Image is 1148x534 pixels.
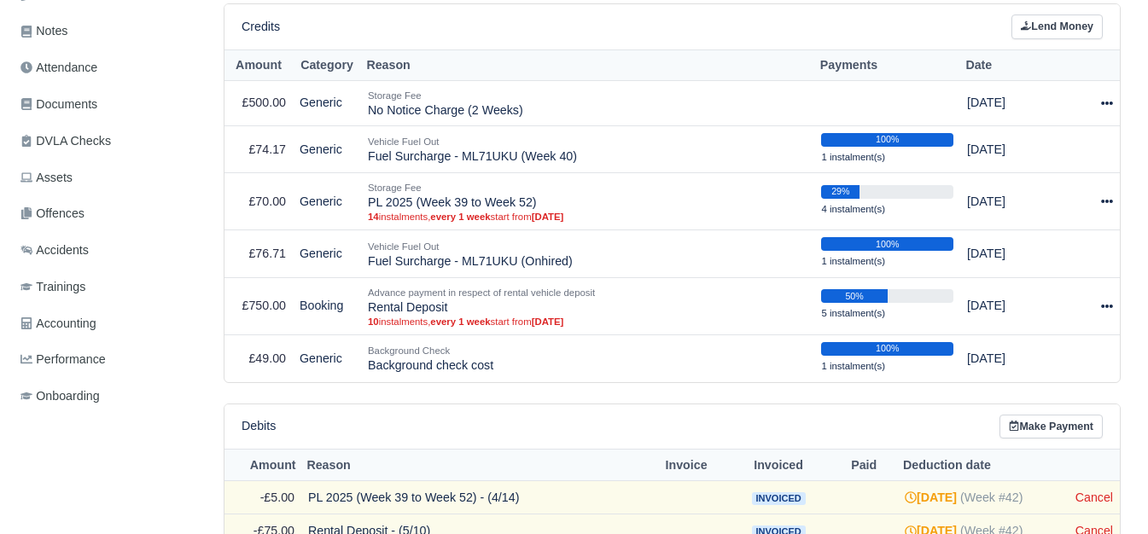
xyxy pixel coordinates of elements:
[293,334,361,381] td: Generic
[14,125,203,158] a: DVLA Checks
[726,450,830,481] th: Invoiced
[14,15,203,48] a: Notes
[14,161,203,194] a: Assets
[20,241,89,260] span: Accidents
[301,450,646,481] th: Reason
[646,450,727,481] th: Invoice
[260,490,294,504] span: -£5.00
[224,277,293,334] td: £750.00
[224,334,293,381] td: £49.00
[224,450,301,481] th: Amount
[898,450,1069,481] th: Deduction date
[20,95,97,114] span: Documents
[368,211,807,223] small: instalments, start from
[301,480,646,514] td: PL 2025 (Week 39 to Week 52) - (4/14)
[368,183,422,193] small: Storage Fee
[293,81,361,126] td: Generic
[821,204,885,214] small: 4 instalment(s)
[14,197,203,230] a: Offences
[821,289,887,303] div: 50%
[14,270,203,304] a: Trainings
[20,168,73,188] span: Assets
[960,490,1023,504] span: (Week #42)
[224,173,293,230] td: £70.00
[224,125,293,173] td: £74.17
[960,81,1071,126] td: [DATE]
[368,345,450,356] small: Background Check
[368,90,422,101] small: Storage Fee
[224,49,293,81] th: Amount
[430,212,490,222] strong: every 1 week
[830,450,898,481] th: Paid
[960,125,1071,173] td: [DATE]
[814,49,960,81] th: Payments
[752,492,806,505] span: Invoiced
[430,316,490,327] strong: every 1 week
[368,287,595,298] small: Advance payment in respect of rental vehicle deposit
[361,49,814,81] th: Reason
[20,277,85,297] span: Trainings
[361,230,814,278] td: Fuel Surcharge - ML71UKU (Onhired)
[361,81,814,126] td: No Notice Charge (2 Weeks)
[821,185,860,199] div: 29%
[821,152,885,162] small: 1 instalment(s)
[821,308,885,318] small: 5 instalment(s)
[14,234,203,267] a: Accidents
[368,316,807,328] small: instalments, start from
[368,241,439,252] small: Vehicle Fuel Out
[293,277,361,334] td: Booking
[821,342,953,356] div: 100%
[14,307,203,340] a: Accounting
[960,49,1071,81] th: Date
[905,490,957,504] strong: [DATE]
[242,419,276,433] h6: Debits
[361,173,814,230] td: PL 2025 (Week 39 to Week 52)
[368,136,439,147] small: Vehicle Fuel Out
[293,173,361,230] td: Generic
[20,21,67,41] span: Notes
[242,20,280,34] h6: Credits
[532,212,564,222] strong: [DATE]
[20,386,100,406] span: Onboarding
[20,131,111,151] span: DVLA Checks
[960,230,1071,278] td: [DATE]
[20,58,97,78] span: Attendance
[1011,15,1103,39] a: Lend Money
[361,277,814,334] td: Rental Deposit
[1063,452,1148,534] iframe: Chat Widget
[293,230,361,278] td: Generic
[293,49,361,81] th: Category
[20,350,106,369] span: Performance
[224,230,293,278] td: £76.71
[821,133,953,147] div: 100%
[14,51,203,84] a: Attendance
[361,125,814,173] td: Fuel Surcharge - ML71UKU (Week 40)
[20,314,96,334] span: Accounting
[960,173,1071,230] td: [DATE]
[368,212,379,222] strong: 14
[368,316,379,327] strong: 10
[14,88,203,121] a: Documents
[821,237,953,251] div: 100%
[20,204,84,223] span: Offences
[293,125,361,173] td: Generic
[960,277,1071,334] td: [DATE]
[821,256,885,266] small: 1 instalment(s)
[960,334,1071,381] td: [DATE]
[14,343,203,376] a: Performance
[224,81,293,126] td: £500.00
[532,316,564,327] strong: [DATE]
[361,334,814,381] td: Background check cost
[821,361,885,371] small: 1 instalment(s)
[14,380,203,413] a: Onboarding
[999,415,1103,439] a: Make Payment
